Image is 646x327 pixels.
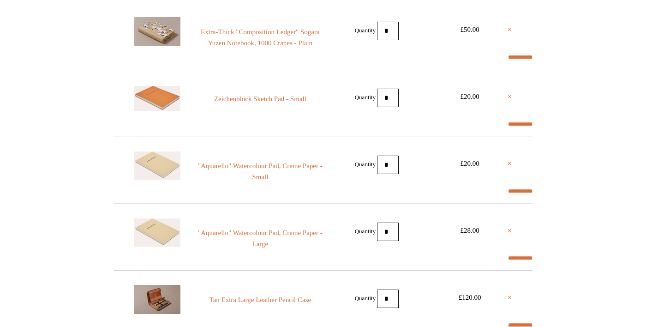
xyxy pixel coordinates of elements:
[134,285,180,314] img: Tan Extra Large Leather Pencil Case
[508,225,512,236] a: ×
[508,292,512,303] a: ×
[355,93,376,100] label: Quantity
[197,227,323,249] a: "Aquarello" Watercolour Pad, Creme Paper - Large
[197,26,323,48] a: Extra-Thick "Composition Ledger" Sogara Yuzen Notebook, 1000 Cranes - Plain
[508,158,512,169] a: ×
[134,218,180,247] img: "Aquarello" Watercolour Pad, Creme Paper - Large
[449,225,490,236] div: £28.00
[355,294,376,301] label: Quantity
[449,24,490,35] div: £50.00
[355,160,376,167] label: Quantity
[355,227,376,234] label: Quantity
[508,24,512,35] a: ×
[449,158,490,169] div: £20.00
[449,292,490,303] div: £120.00
[197,294,323,305] a: Tan Extra Large Leather Pencil Case
[355,26,376,33] label: Quantity
[197,93,323,104] a: Zeichenblock Sketch Pad - Small
[134,17,180,46] img: Extra-Thick "Composition Ledger" Sogara Yuzen Notebook, 1000 Cranes - Plain
[134,151,180,180] img: "Aquarello" Watercolour Pad, Creme Paper - Small
[449,91,490,102] div: £20.00
[134,86,180,111] img: Zeichenblock Sketch Pad - Small
[508,91,512,102] a: ×
[197,160,323,182] a: "Aquarello" Watercolour Pad, Creme Paper - Small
